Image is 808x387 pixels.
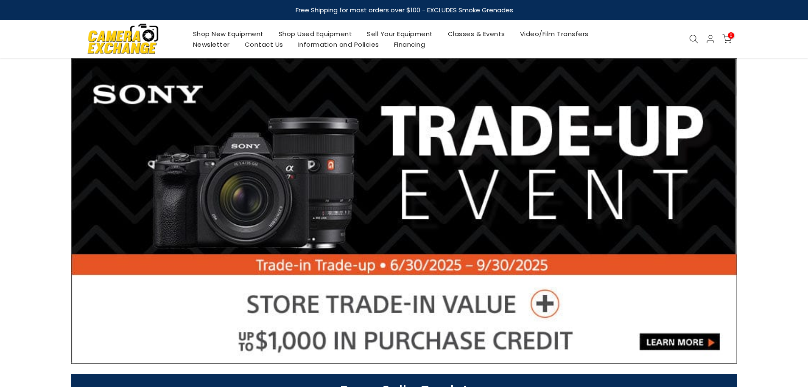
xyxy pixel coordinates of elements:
li: Page dot 6 [424,350,429,354]
strong: Free Shipping for most orders over $100 - EXCLUDES Smoke Grenades [295,6,513,14]
a: Classes & Events [440,28,512,39]
a: Information and Policies [291,39,386,50]
li: Page dot 5 [415,350,420,354]
a: Shop Used Equipment [271,28,360,39]
li: Page dot 3 [397,350,402,354]
a: Financing [386,39,433,50]
li: Page dot 4 [406,350,411,354]
a: Contact Us [237,39,291,50]
span: 0 [728,32,734,39]
a: Newsletter [185,39,237,50]
a: 0 [722,34,732,44]
a: Video/Film Transfers [512,28,596,39]
a: Sell Your Equipment [360,28,441,39]
li: Page dot 1 [380,350,384,354]
a: Shop New Equipment [185,28,271,39]
li: Page dot 2 [389,350,393,354]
